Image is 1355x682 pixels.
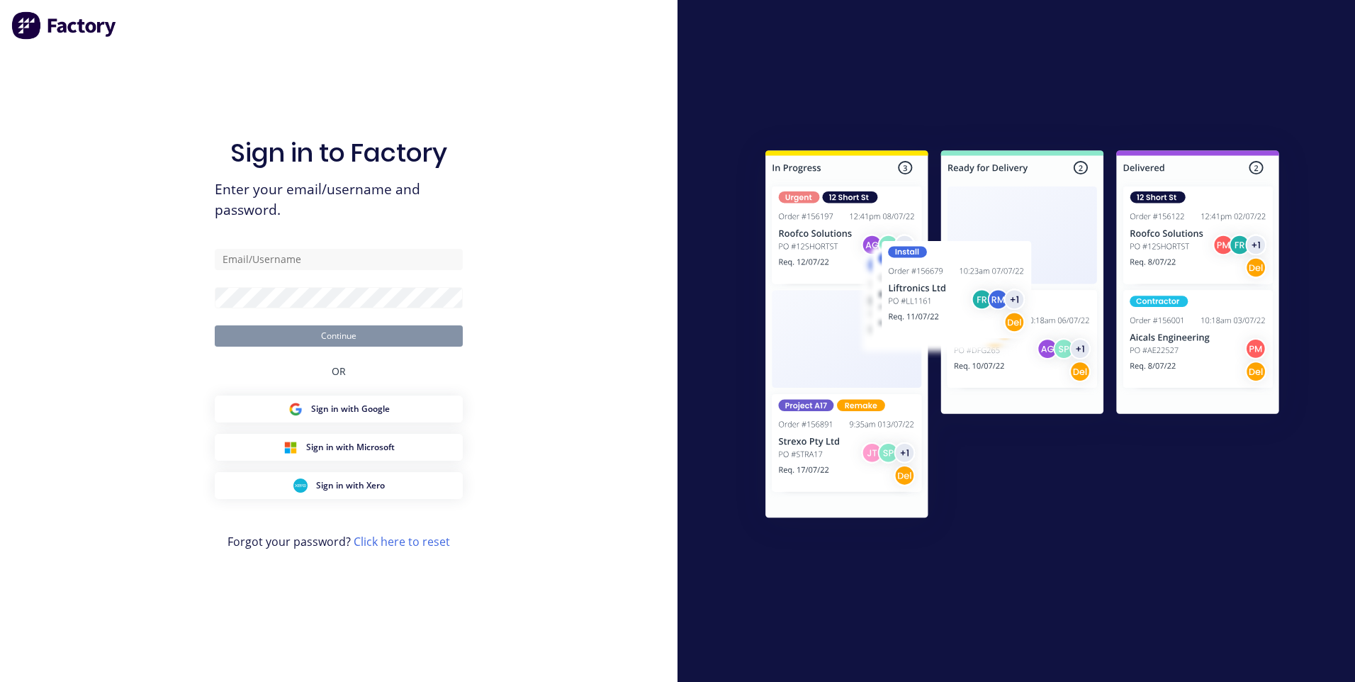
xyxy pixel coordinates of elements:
img: Sign in [734,122,1310,552]
button: Xero Sign inSign in with Xero [215,472,463,499]
h1: Sign in to Factory [230,138,447,168]
div: OR [332,347,346,396]
span: Sign in with Microsoft [306,441,395,454]
img: Factory [11,11,118,40]
span: Sign in with Google [311,403,390,415]
img: Google Sign in [288,402,303,416]
img: Microsoft Sign in [283,440,298,454]
span: Enter your email/username and password. [215,179,463,220]
a: Click here to reset [354,534,450,549]
button: Microsoft Sign inSign in with Microsoft [215,434,463,461]
input: Email/Username [215,249,463,270]
button: Google Sign inSign in with Google [215,396,463,423]
img: Xero Sign in [293,479,308,493]
span: Forgot your password? [227,533,450,550]
button: Continue [215,325,463,347]
span: Sign in with Xero [316,479,385,492]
